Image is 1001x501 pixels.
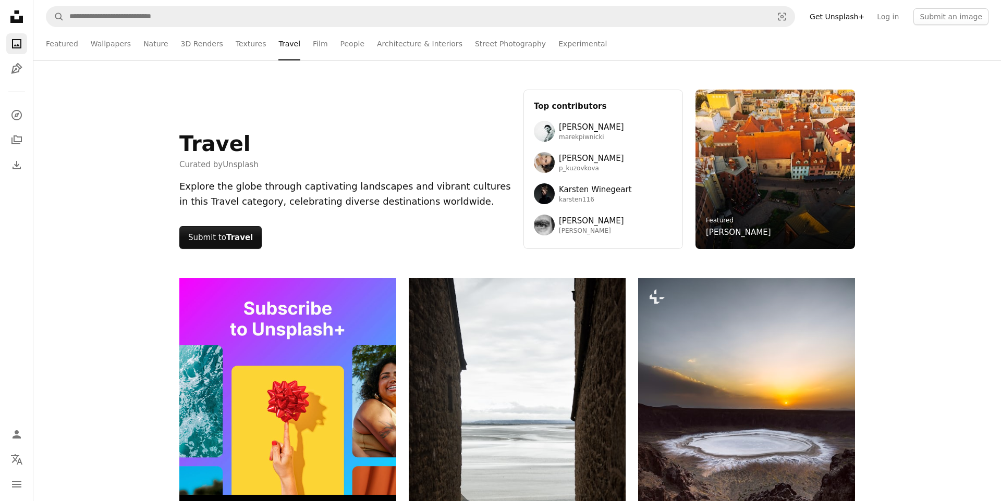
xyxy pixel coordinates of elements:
[559,152,624,165] span: [PERSON_NAME]
[226,233,253,242] strong: Travel
[6,474,27,495] button: Menu
[91,27,131,60] a: Wallpapers
[534,215,673,235] a: Avatar of user Francesco Ungaro[PERSON_NAME][PERSON_NAME]
[803,8,871,25] a: Get Unsplash+
[313,27,327,60] a: Film
[46,7,64,27] button: Search Unsplash
[6,33,27,54] a: Photos
[559,196,632,204] span: karsten116
[638,436,855,445] a: The sun is setting over a body of water
[559,133,624,142] span: marekpiwnicki
[770,7,795,27] button: Visual search
[534,215,555,235] img: Avatar of user Francesco Ungaro
[534,152,555,173] img: Avatar of user Polina Kuzovkova
[340,27,365,60] a: People
[6,105,27,126] a: Explore
[181,27,223,60] a: 3D Renders
[179,179,511,209] div: Explore the globe through captivating landscapes and vibrant cultures in this Travel category, ce...
[46,6,795,27] form: Find visuals sitewide
[6,58,27,79] a: Illustrations
[6,424,27,445] a: Log in / Sign up
[534,183,555,204] img: Avatar of user Karsten Winegeart
[913,8,988,25] button: Submit an image
[6,130,27,151] a: Collections
[558,27,607,60] a: Experimental
[46,27,78,60] a: Featured
[559,215,624,227] span: [PERSON_NAME]
[534,121,555,142] img: Avatar of user Marek Piwnicki
[559,183,632,196] span: Karsten Winegeart
[377,27,462,60] a: Architecture & Interiors
[559,121,624,133] span: [PERSON_NAME]
[534,183,673,204] a: Avatar of user Karsten WinegeartKarsten Winegeartkarsten116
[706,226,771,239] a: [PERSON_NAME]
[534,152,673,173] a: Avatar of user Polina Kuzovkova[PERSON_NAME]p_kuzovkova
[179,158,259,171] span: Curated by
[143,27,168,60] a: Nature
[223,160,259,169] a: Unsplash
[179,226,262,249] button: Submit toTravel
[409,436,626,445] a: Narrow stone alleyway opens to a distant ocean view
[6,155,27,176] a: Download History
[6,449,27,470] button: Language
[534,121,673,142] a: Avatar of user Marek Piwnicki[PERSON_NAME]marekpiwnicki
[871,8,905,25] a: Log in
[559,165,624,173] span: p_kuzovkova
[559,227,624,235] span: [PERSON_NAME]
[179,131,259,156] h1: Travel
[534,100,673,112] h3: Top contributors
[179,278,396,495] img: file-1681422001686-48324b3a72fbimage
[475,27,546,60] a: Street Photography
[706,217,734,224] a: Featured
[236,27,266,60] a: Textures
